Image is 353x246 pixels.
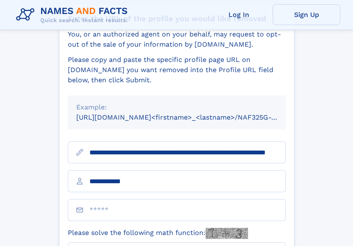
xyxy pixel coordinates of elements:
[68,228,248,239] label: Please solve the following math function:
[13,3,135,26] img: Logo Names and Facts
[205,4,272,25] a: Log In
[272,4,340,25] a: Sign Up
[76,113,302,121] small: [URL][DOMAIN_NAME]<firstname>_<lastname>/NAF325G-xxxxxxxx
[76,102,277,112] div: Example:
[68,55,286,85] div: Please copy and paste the specific profile page URL on [DOMAIN_NAME] you want removed into the Pr...
[68,29,286,50] div: You, or an authorized agent on your behalf, may request to opt-out of the sale of your informatio...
